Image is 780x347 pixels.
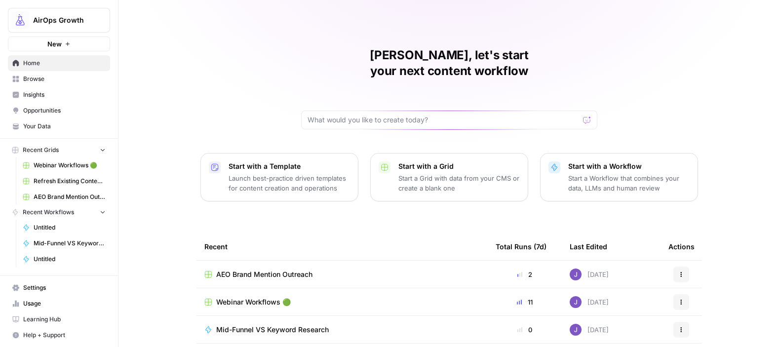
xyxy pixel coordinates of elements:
img: ubsf4auoma5okdcylokeqxbo075l [570,296,582,308]
span: Browse [23,75,106,83]
img: ubsf4auoma5okdcylokeqxbo075l [570,324,582,336]
span: Recent Workflows [23,208,74,217]
span: Refresh Existing Content (1) [34,177,106,186]
p: Start with a Grid [398,161,520,171]
a: Settings [8,280,110,296]
div: 2 [496,270,554,279]
a: Mid-Funnel VS Keyword Research [204,325,480,335]
span: Insights [23,90,106,99]
span: New [47,39,62,49]
button: Start with a TemplateLaunch best-practice driven templates for content creation and operations [200,153,358,201]
button: Workspace: AirOps Growth [8,8,110,33]
span: Untitled [34,223,106,232]
a: Usage [8,296,110,311]
span: Untitled [34,255,106,264]
span: Recent Grids [23,146,59,154]
div: 0 [496,325,554,335]
a: Webinar Workflows 🟢 [204,297,480,307]
a: Home [8,55,110,71]
button: Start with a GridStart a Grid with data from your CMS or create a blank one [370,153,528,201]
span: AirOps Growth [33,15,93,25]
span: Opportunities [23,106,106,115]
span: Webinar Workflows 🟢 [34,161,106,170]
a: Learning Hub [8,311,110,327]
div: Last Edited [570,233,607,260]
a: Untitled [18,220,110,235]
span: Mid-Funnel VS Keyword Research [34,239,106,248]
h1: [PERSON_NAME], let's start your next content workflow [301,47,597,79]
a: AEO Brand Mention Outreach [204,270,480,279]
div: [DATE] [570,269,609,280]
img: ubsf4auoma5okdcylokeqxbo075l [570,269,582,280]
a: Browse [8,71,110,87]
span: Mid-Funnel VS Keyword Research [216,325,329,335]
a: Opportunities [8,103,110,118]
div: [DATE] [570,324,609,336]
span: AEO Brand Mention Outreach [34,193,106,201]
a: Your Data [8,118,110,134]
span: Home [23,59,106,68]
button: Recent Workflows [8,205,110,220]
a: Mid-Funnel VS Keyword Research [18,235,110,251]
span: Your Data [23,122,106,131]
span: Learning Hub [23,315,106,324]
a: Refresh Existing Content (1) [18,173,110,189]
div: Actions [668,233,695,260]
button: Start with a WorkflowStart a Workflow that combines your data, LLMs and human review [540,153,698,201]
div: 11 [496,297,554,307]
div: Total Runs (7d) [496,233,546,260]
span: Usage [23,299,106,308]
p: Launch best-practice driven templates for content creation and operations [229,173,350,193]
p: Start a Workflow that combines your data, LLMs and human review [568,173,690,193]
span: Settings [23,283,106,292]
a: Webinar Workflows 🟢 [18,157,110,173]
img: AirOps Growth Logo [11,11,29,29]
a: Insights [8,87,110,103]
a: Untitled [18,251,110,267]
span: Help + Support [23,331,106,340]
p: Start with a Template [229,161,350,171]
button: Help + Support [8,327,110,343]
button: Recent Grids [8,143,110,157]
span: AEO Brand Mention Outreach [216,270,312,279]
p: Start with a Workflow [568,161,690,171]
input: What would you like to create today? [308,115,579,125]
a: AEO Brand Mention Outreach [18,189,110,205]
span: Webinar Workflows 🟢 [216,297,291,307]
p: Start a Grid with data from your CMS or create a blank one [398,173,520,193]
button: New [8,37,110,51]
div: [DATE] [570,296,609,308]
div: Recent [204,233,480,260]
